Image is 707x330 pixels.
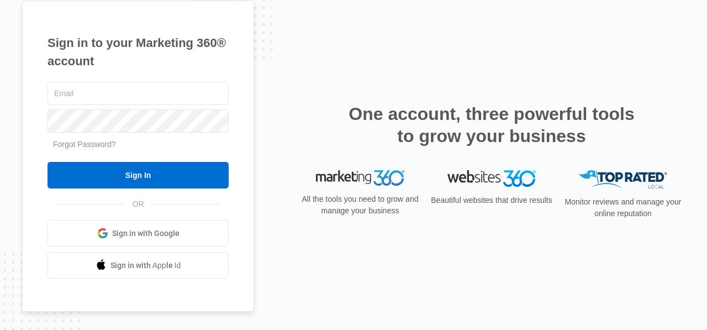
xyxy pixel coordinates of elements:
[48,252,229,279] a: Sign in with Apple Id
[112,228,180,239] span: Sign in with Google
[48,162,229,188] input: Sign In
[48,82,229,105] input: Email
[447,170,536,186] img: Websites 360
[579,170,667,188] img: Top Rated Local
[110,260,181,271] span: Sign in with Apple Id
[345,103,638,147] h2: One account, three powerful tools to grow your business
[125,198,152,210] span: OR
[48,34,229,70] h1: Sign in to your Marketing 360® account
[316,170,404,186] img: Marketing 360
[53,140,116,149] a: Forgot Password?
[298,193,422,217] p: All the tools you need to grow and manage your business
[561,196,685,219] p: Monitor reviews and manage your online reputation
[430,195,553,206] p: Beautiful websites that drive results
[48,220,229,247] a: Sign in with Google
